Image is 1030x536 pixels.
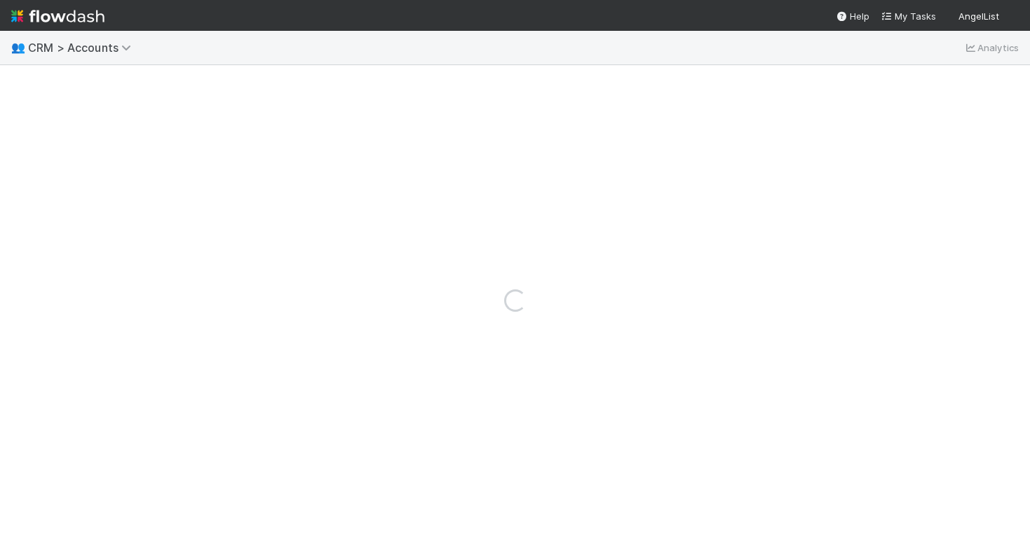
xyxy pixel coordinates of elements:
[1005,10,1019,24] img: avatar_784ea27d-2d59-4749-b480-57d513651deb.png
[881,9,936,23] a: My Tasks
[881,11,936,22] span: My Tasks
[28,41,138,55] span: CRM > Accounts
[836,9,869,23] div: Help
[963,39,1019,56] a: Analytics
[958,11,999,22] span: AngelList
[11,4,104,28] img: logo-inverted-e16ddd16eac7371096b0.svg
[11,41,25,53] span: 👥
